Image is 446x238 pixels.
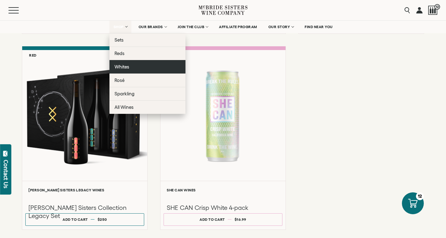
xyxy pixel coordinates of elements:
[434,4,440,10] span: 12
[29,53,37,57] h6: Red
[114,104,134,110] span: All Wines
[174,21,212,33] a: JOIN THE CLUB
[200,215,225,224] div: Add to cart
[8,7,31,13] button: Mobile Menu Trigger
[264,21,298,33] a: OUR STORY
[114,78,124,83] span: Rosé
[178,25,205,29] span: JOIN THE CLUB
[22,46,148,230] a: Red McBride Sisters Collection Legacy Set [PERSON_NAME] Sisters Legacy Wines [PERSON_NAME] Sister...
[28,188,141,192] h6: [PERSON_NAME] Sisters Legacy Wines
[109,21,131,33] a: SHOP
[109,87,185,100] a: Sparkling
[63,215,88,224] div: Add to cart
[109,33,185,47] a: Sets
[109,100,185,114] a: All Wines
[28,204,141,220] h3: [PERSON_NAME] Sisters Collection Legacy Set
[3,160,9,188] div: Contact Us
[268,25,290,29] span: OUR STORY
[164,213,282,226] button: Add to cart $16.99
[114,37,124,43] span: Sets
[114,51,124,56] span: Reds
[109,47,185,60] a: Reds
[215,21,261,33] a: AFFILIATE PROGRAM
[167,204,279,212] h3: SHE CAN Crisp White 4-pack
[134,21,170,33] a: OUR BRANDS
[139,25,163,29] span: OUR BRANDS
[301,21,337,33] a: FIND NEAR YOU
[98,217,107,221] span: $250
[109,73,185,87] a: Rosé
[160,46,286,230] a: White SHE CAN Crisp White SHE CAN Wines SHE CAN Crisp White 4-pack Add to cart $16.99
[305,25,333,29] span: FIND NEAR YOU
[114,64,129,69] span: Whites
[219,25,257,29] span: AFFILIATE PROGRAM
[109,60,185,73] a: Whites
[416,192,424,200] div: 12
[25,213,144,226] button: Add to cart $250
[114,25,124,29] span: SHOP
[114,91,134,96] span: Sparkling
[235,217,246,221] span: $16.99
[167,188,279,192] h6: SHE CAN Wines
